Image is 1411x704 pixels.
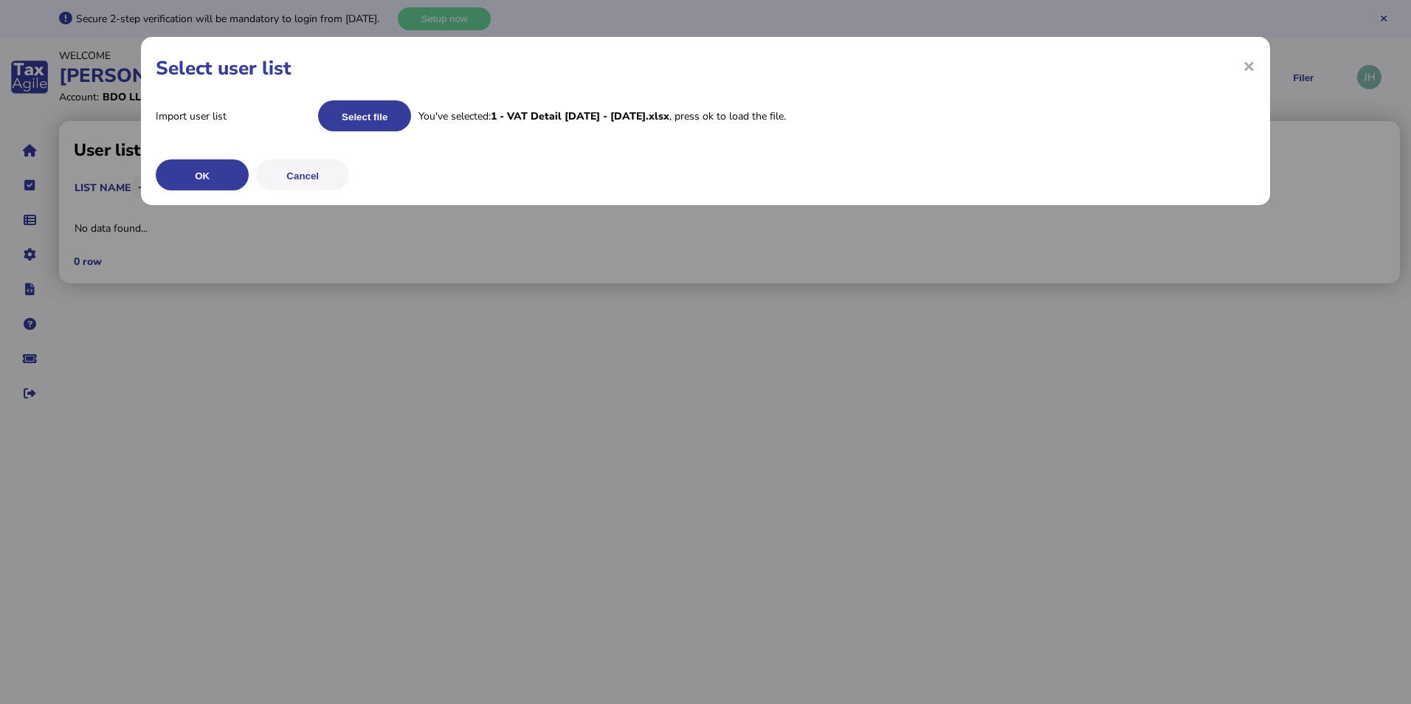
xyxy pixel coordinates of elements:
[1243,52,1255,80] span: ×
[418,109,1255,123] span: You've selected: , press ok to load the file.
[156,109,311,123] span: Import user list
[156,159,249,190] button: OK
[491,109,669,123] b: 1 - VAT Detail [DATE] - [DATE].xlsx
[156,55,1255,81] h1: Select user list
[318,100,411,131] button: Select file
[256,159,349,190] button: Cancel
